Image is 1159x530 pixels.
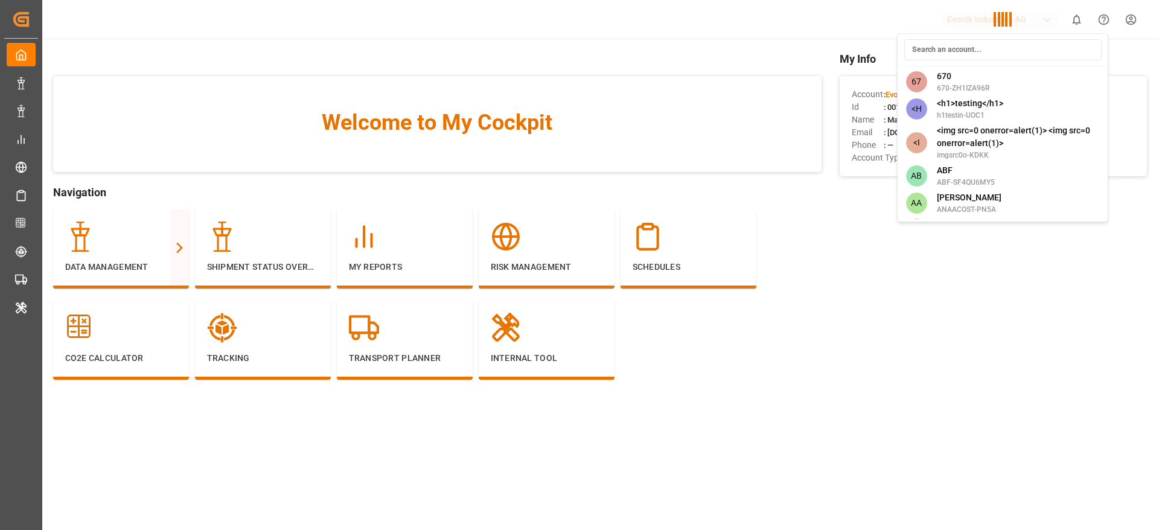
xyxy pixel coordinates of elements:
[884,128,1073,137] span: : [DOMAIN_NAME][EMAIL_ADDRESS][DOMAIN_NAME]
[491,352,602,365] p: Internal Tool
[1063,6,1090,33] button: show 0 new notifications
[633,261,744,273] p: Schedules
[53,184,822,200] span: Navigation
[349,352,461,365] p: Transport Planner
[904,39,1102,60] input: Search an account...
[852,113,884,126] span: Name
[491,261,602,273] p: Risk Management
[886,90,957,99] span: Evonik Industries AG
[852,88,884,101] span: Account
[1090,6,1117,33] button: Help Center
[852,126,884,139] span: Email
[884,115,924,124] span: : Madhu T V
[852,139,884,152] span: Phone
[207,261,319,273] p: Shipment Status Overview
[884,90,957,99] span: :
[207,352,319,365] p: Tracking
[852,101,884,113] span: Id
[840,51,1147,67] span: My Info
[349,261,461,273] p: My Reports
[77,106,797,139] span: Welcome to My Cockpit
[65,352,177,365] p: CO2e Calculator
[884,103,963,112] span: : 0011t000013eqN2AAI
[65,261,177,273] p: Data Management
[852,152,903,164] span: Account Type
[884,141,893,150] span: : —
